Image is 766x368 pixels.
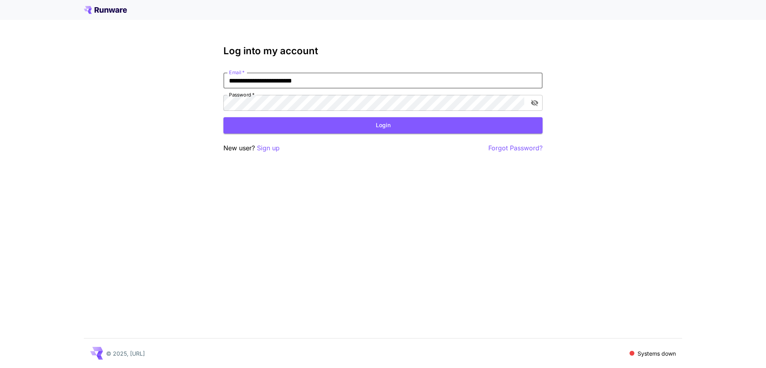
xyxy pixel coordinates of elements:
p: © 2025, [URL] [106,349,145,358]
label: Email [229,69,245,76]
button: Login [223,117,543,134]
button: toggle password visibility [527,96,542,110]
p: New user? [223,143,280,153]
button: Sign up [257,143,280,153]
button: Forgot Password? [488,143,543,153]
h3: Log into my account [223,45,543,57]
label: Password [229,91,255,98]
p: Systems down [638,349,676,358]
